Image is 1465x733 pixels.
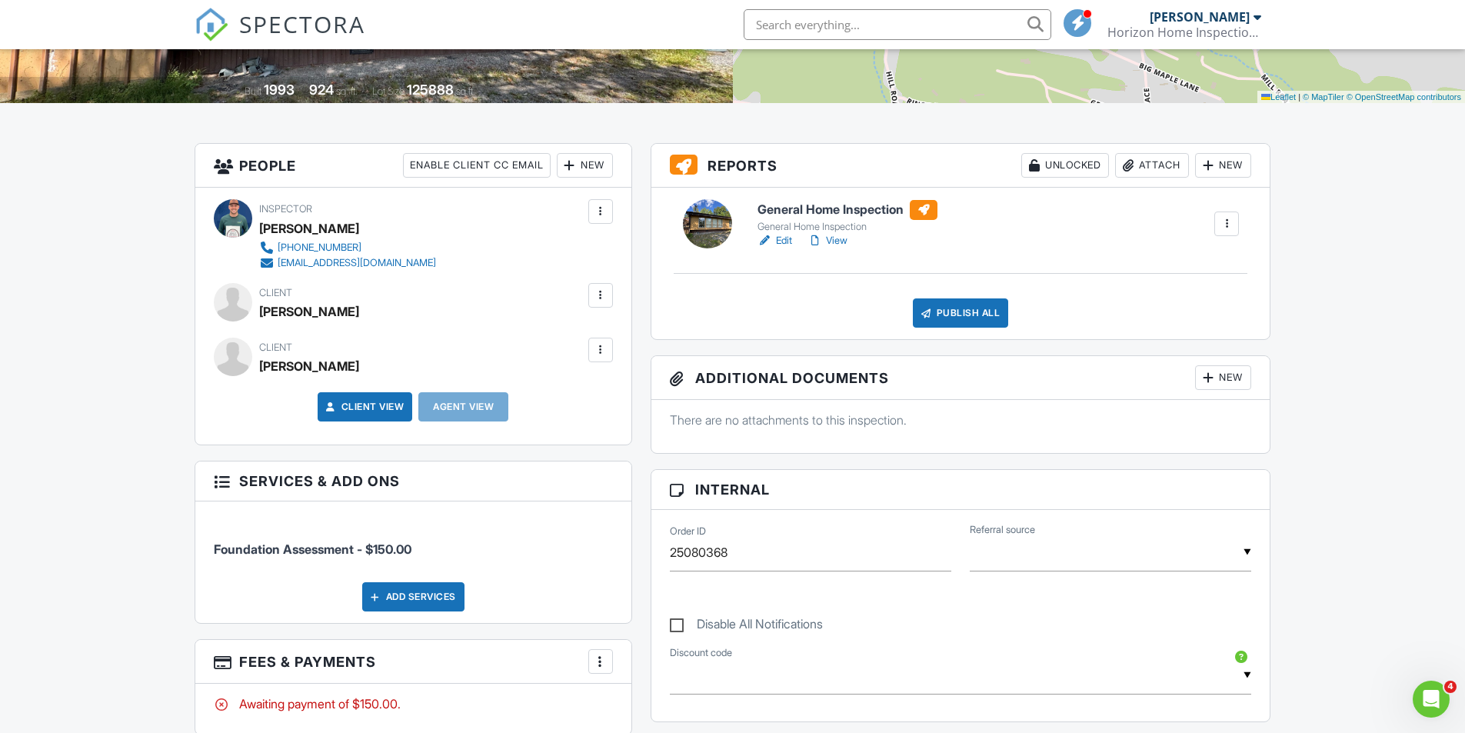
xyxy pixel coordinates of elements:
[259,240,436,255] a: [PHONE_NUMBER]
[757,200,937,220] h6: General Home Inspection
[1107,25,1261,40] div: Horizon Home Inspections, LLC
[757,233,792,248] a: Edit
[1298,92,1300,102] span: |
[195,144,631,188] h3: People
[323,399,405,415] a: Client View
[407,82,454,98] div: 125888
[195,461,631,501] h3: Services & Add ons
[757,200,937,234] a: General Home Inspection General Home Inspection
[259,300,359,323] div: [PERSON_NAME]
[403,153,551,178] div: Enable Client CC Email
[1150,9,1250,25] div: [PERSON_NAME]
[259,287,292,298] span: Client
[259,355,359,378] div: [PERSON_NAME]
[807,233,847,248] a: View
[336,85,358,97] span: sq. ft.
[259,255,436,271] a: [EMAIL_ADDRESS][DOMAIN_NAME]
[278,257,436,269] div: [EMAIL_ADDRESS][DOMAIN_NAME]
[245,85,261,97] span: Built
[309,82,334,98] div: 924
[1444,681,1457,693] span: 4
[670,617,823,636] label: Disable All Notifications
[259,203,312,215] span: Inspector
[1413,681,1450,718] iframe: Intercom live chat
[456,85,475,97] span: sq.ft.
[1115,153,1189,178] div: Attach
[278,242,361,254] div: [PHONE_NUMBER]
[651,470,1270,510] h3: Internal
[757,221,937,233] div: General Home Inspection
[362,582,464,611] div: Add Services
[214,541,411,557] span: Foundation Assessment - $150.00
[1261,92,1296,102] a: Leaflet
[195,21,365,53] a: SPECTORA
[195,8,228,42] img: The Best Home Inspection Software - Spectora
[259,217,359,240] div: [PERSON_NAME]
[1303,92,1344,102] a: © MapTiler
[1021,153,1109,178] div: Unlocked
[970,523,1035,537] label: Referral source
[239,8,365,40] span: SPECTORA
[1347,92,1461,102] a: © OpenStreetMap contributors
[372,85,405,97] span: Lot Size
[259,342,292,353] span: Client
[913,298,1009,328] div: Publish All
[1195,365,1251,390] div: New
[670,411,1252,428] p: There are no attachments to this inspection.
[744,9,1051,40] input: Search everything...
[214,695,613,712] div: Awaiting payment of $150.00.
[651,144,1270,188] h3: Reports
[195,640,631,684] h3: Fees & Payments
[651,356,1270,400] h3: Additional Documents
[214,513,613,570] li: Manual fee: Foundation Assessment
[670,525,706,538] label: Order ID
[1195,153,1251,178] div: New
[557,153,613,178] div: New
[264,82,295,98] div: 1993
[670,646,732,660] label: Discount code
